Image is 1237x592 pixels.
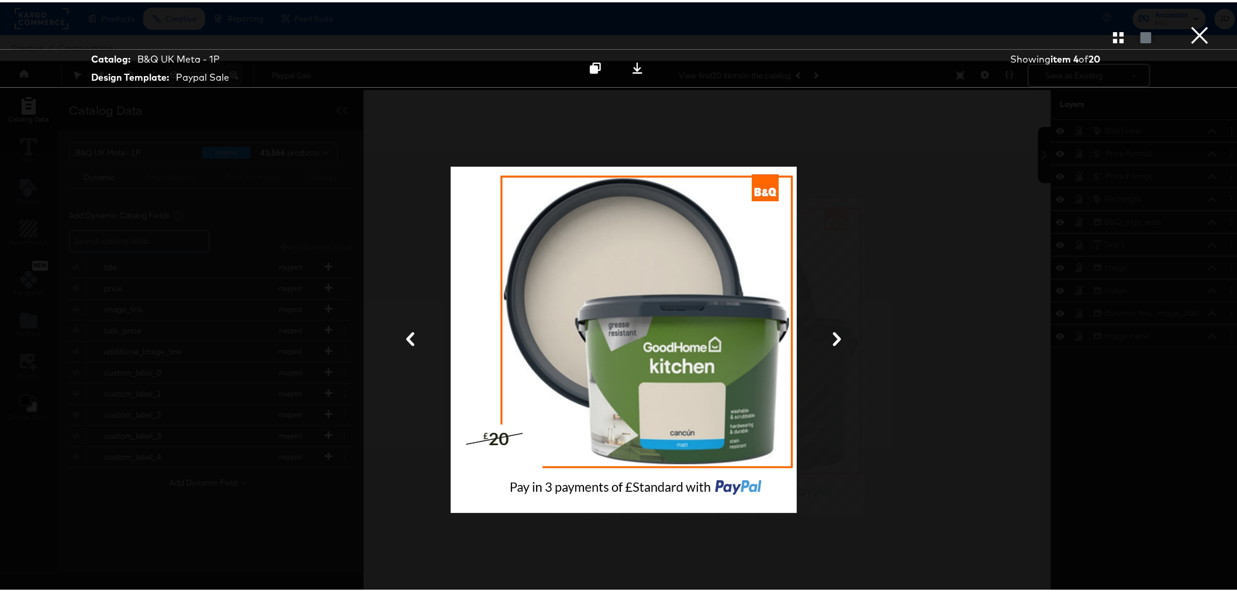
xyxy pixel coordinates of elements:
[137,50,220,64] div: B&Q UK Meta - 1P
[91,68,169,82] strong: Design Template:
[1089,51,1101,63] strong: 20
[91,50,130,64] strong: Catalog:
[1051,51,1079,63] strong: item 4
[1011,50,1136,64] div: Showing of
[176,68,229,82] div: Paypal Sale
